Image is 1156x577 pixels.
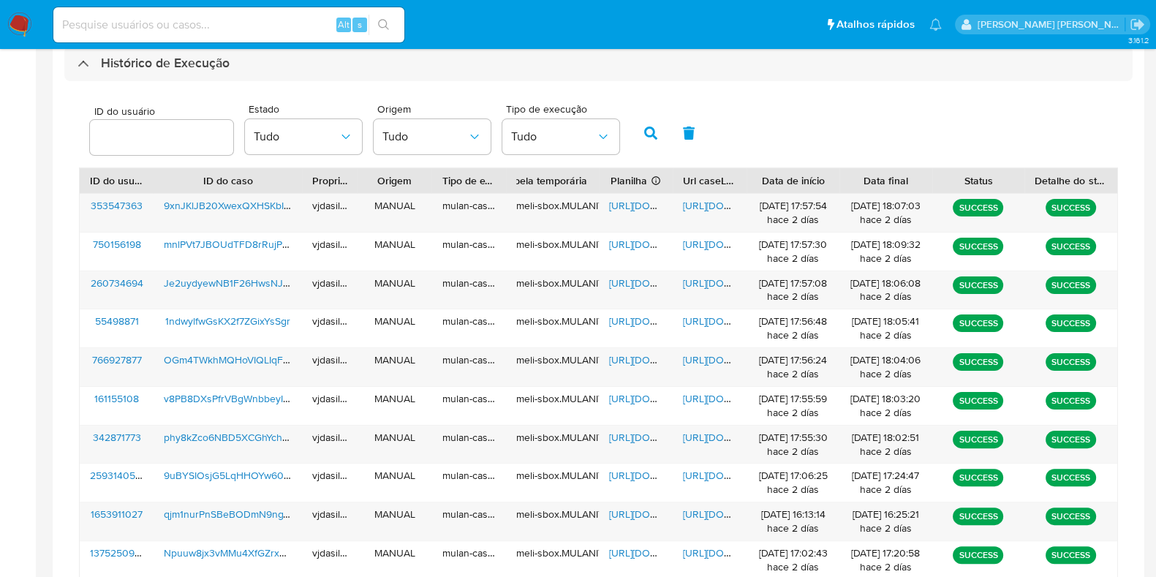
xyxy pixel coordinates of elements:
p: viviane.jdasilva@mercadopago.com.br [978,18,1125,31]
span: 3.161.2 [1127,34,1149,46]
input: Pesquise usuários ou casos... [53,15,404,34]
span: s [358,18,362,31]
span: Atalhos rápidos [836,17,915,32]
a: Notificações [929,18,942,31]
a: Sair [1130,17,1145,32]
span: Alt [338,18,350,31]
button: search-icon [369,15,398,35]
